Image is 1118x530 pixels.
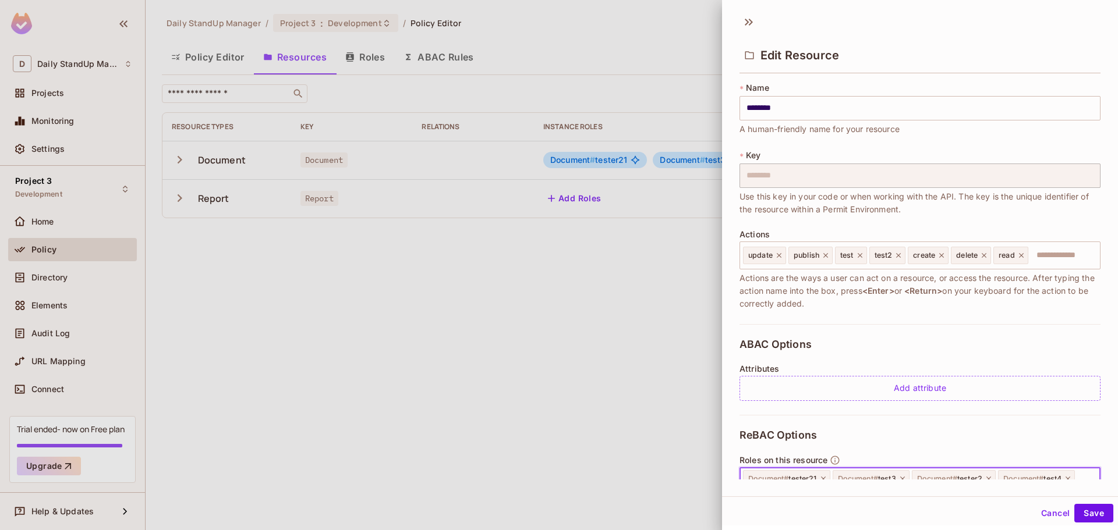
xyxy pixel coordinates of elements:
span: ABAC Options [740,339,812,350]
div: delete [951,247,991,264]
span: Edit Resource [760,48,839,62]
span: <Return> [904,286,942,296]
div: Document#tester21 [743,470,830,488]
span: tester2 [917,474,982,483]
div: read [993,247,1028,264]
div: create [908,247,949,264]
span: Actions [740,230,770,239]
span: test2 [875,251,893,260]
span: Roles on this resource [740,456,827,465]
span: Key [746,151,760,160]
span: update [748,251,773,260]
div: update [743,247,786,264]
button: Cancel [1036,504,1074,522]
span: A human-friendly name for your resource [740,123,900,136]
div: Document#test4 [998,470,1075,488]
span: delete [956,251,978,260]
span: Use this key in your code or when working with the API. The key is the unique identifier of the r... [740,190,1101,216]
span: Document # [838,474,878,483]
span: Name [746,83,769,93]
div: Document#tester2 [912,470,996,488]
span: tester21 [748,474,817,483]
span: Document # [1003,474,1043,483]
span: test4 [1003,474,1062,483]
span: Actions are the ways a user can act on a resource, or access the resource. After typing the actio... [740,272,1101,310]
span: create [913,251,935,260]
div: publish [788,247,833,264]
button: Save [1074,504,1113,522]
span: ReBAC Options [740,429,817,441]
span: test [840,251,854,260]
div: Add attribute [740,376,1101,401]
div: Document#test3 [833,470,910,488]
span: <Enter> [862,286,894,296]
span: publish [794,251,819,260]
span: Document # [748,474,788,483]
span: Attributes [740,364,780,374]
span: Document # [917,474,957,483]
span: read [999,251,1015,260]
div: test [835,247,867,264]
div: test2 [869,247,906,264]
span: test3 [838,474,896,483]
